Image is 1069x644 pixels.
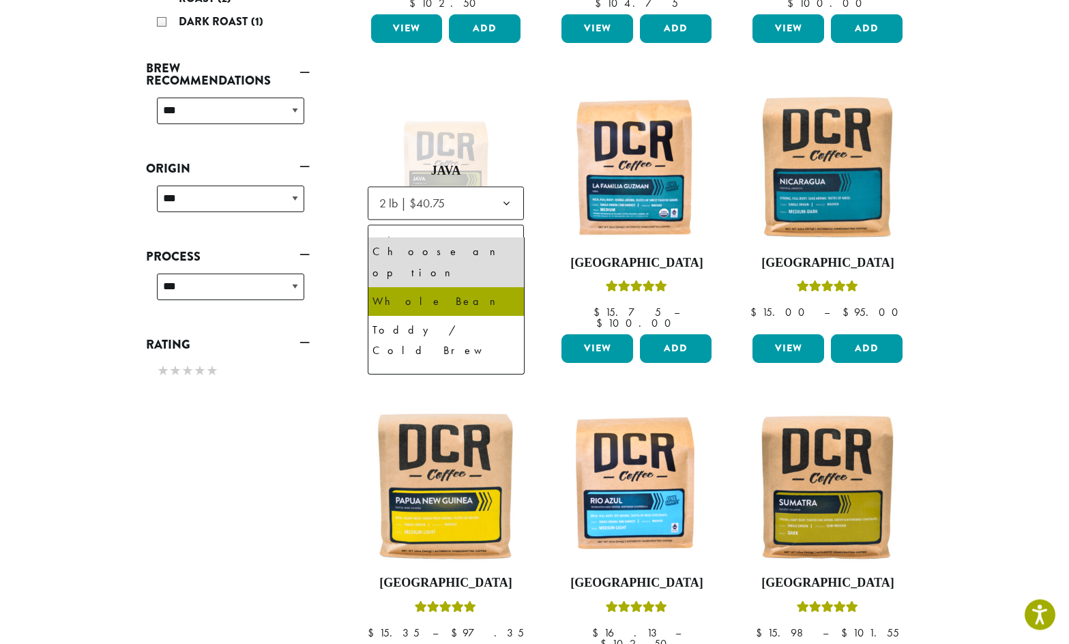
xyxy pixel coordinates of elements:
bdi: 15.98 [756,626,810,641]
img: DCR-La-Familia-Guzman-Coffee-Bag-300x300.png [558,89,715,246]
span: – [674,306,679,320]
a: [GEOGRAPHIC_DATA]Rated 5.00 out of 5 [749,89,906,330]
span: Choose an option [374,229,475,256]
h4: Java [368,164,525,179]
span: – [823,626,828,641]
div: Rated 5.00 out of 5 [606,600,667,620]
div: Process [146,269,310,317]
a: Origin [146,158,310,181]
span: 2 lb | $40.75 [374,191,458,218]
span: ★ [169,362,181,381]
div: Rated 5.00 out of 5 [797,279,858,299]
div: Brew Recommendations [146,93,310,141]
div: Origin [146,181,310,229]
button: Add [640,335,712,364]
a: [GEOGRAPHIC_DATA]Rated 4.83 out of 5 [558,89,715,330]
button: Add [831,335,903,364]
span: Dark Roast [179,14,251,30]
a: View [752,335,824,364]
a: View [371,15,443,44]
bdi: 15.35 [368,626,420,641]
bdi: 95.00 [843,306,905,320]
span: $ [592,626,604,641]
bdi: 15.00 [750,306,811,320]
span: $ [841,626,853,641]
span: ★ [194,362,206,381]
div: French Press [372,370,520,411]
h4: [GEOGRAPHIC_DATA] [558,576,715,591]
span: – [433,626,438,641]
span: Choose an option [368,226,525,259]
h4: [GEOGRAPHIC_DATA] [749,257,906,272]
a: View [752,15,824,44]
bdi: 15.75 [594,306,661,320]
h4: [GEOGRAPHIC_DATA] [749,576,906,591]
span: ★ [181,362,194,381]
span: $ [594,306,605,320]
img: DCR-Rio-Azul-Coffee-Bag-300x300.png [558,409,715,566]
button: Add [449,15,521,44]
bdi: 16.13 [592,626,662,641]
div: Whole Bean [372,292,520,312]
img: Papua-New-Guinea-12oz-300x300.jpg [367,409,524,566]
span: (1) [251,14,263,30]
span: $ [368,626,379,641]
span: $ [451,626,463,641]
a: Rating [146,334,310,357]
span: $ [750,306,762,320]
span: – [675,626,681,641]
img: Sumatra-12oz-300x300.jpg [749,409,906,566]
span: 2 lb | $40.75 [379,196,445,212]
span: 2 lb | $40.75 [368,188,525,221]
img: Nicaragua-12oz-300x300.jpg [749,89,906,246]
bdi: 97.35 [451,626,524,641]
div: Toddy / Cold Brew [372,321,520,362]
a: View [561,15,633,44]
button: Add [640,15,712,44]
span: $ [843,306,854,320]
span: $ [596,317,608,331]
a: Process [146,246,310,269]
button: Add [831,15,903,44]
div: Rated 5.00 out of 5 [415,600,476,620]
bdi: 100.00 [596,317,677,331]
a: Brew Recommendations [146,57,310,93]
a: View [561,335,633,364]
span: $ [756,626,767,641]
bdi: 101.55 [841,626,899,641]
span: ★ [206,362,218,381]
span: ★ [157,362,169,381]
div: Rating [146,357,310,388]
h4: [GEOGRAPHIC_DATA] [368,576,525,591]
span: – [824,306,830,320]
div: Rated 4.83 out of 5 [606,279,667,299]
h4: [GEOGRAPHIC_DATA] [558,257,715,272]
div: Rated 5.00 out of 5 [797,600,858,620]
li: Choose an option [368,238,524,287]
